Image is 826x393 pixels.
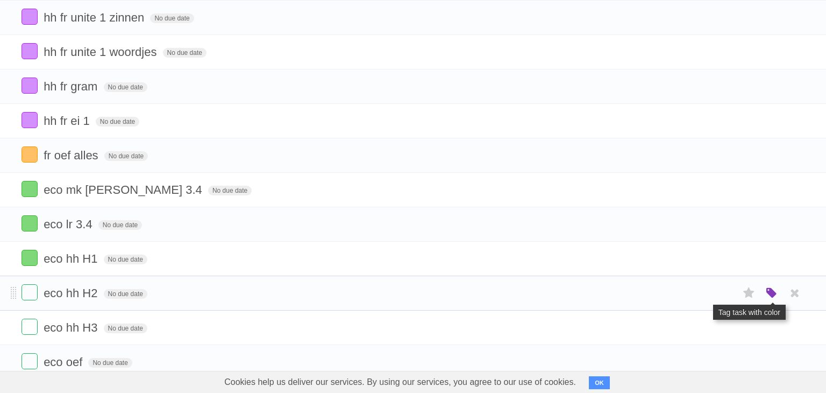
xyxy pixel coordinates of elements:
[96,117,139,127] span: No due date
[739,284,759,302] label: Star task
[22,181,38,197] label: Done
[22,250,38,266] label: Done
[44,286,100,300] span: eco hh H2
[163,48,206,58] span: No due date
[22,215,38,231] label: Done
[22,112,38,128] label: Done
[44,355,85,369] span: eco oef
[208,186,252,195] span: No due date
[44,11,147,24] span: hh fr unite 1 zinnen
[22,43,38,59] label: Done
[44,45,159,59] span: hh fr unite 1 woordjes
[104,82,147,92] span: No due date
[22,9,38,25] label: Done
[22,284,38,300] label: Done
[22,78,38,94] label: Done
[150,13,194,23] span: No due date
[44,149,101,162] span: fr oef alles
[589,376,610,389] button: OK
[104,324,147,333] span: No due date
[88,358,132,368] span: No due date
[22,353,38,369] label: Done
[44,321,100,334] span: eco hh H3
[213,371,587,393] span: Cookies help us deliver our services. By using our services, you agree to our use of cookies.
[44,183,205,196] span: eco mk [PERSON_NAME] 3.4
[44,252,100,265] span: eco hh H1
[98,220,142,230] span: No due date
[44,217,95,231] span: eco lr 3.4
[44,80,100,93] span: hh fr gram
[44,114,92,128] span: hh fr ei 1
[104,151,148,161] span: No due date
[22,146,38,163] label: Done
[22,319,38,335] label: Done
[104,289,147,299] span: No due date
[104,255,147,264] span: No due date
